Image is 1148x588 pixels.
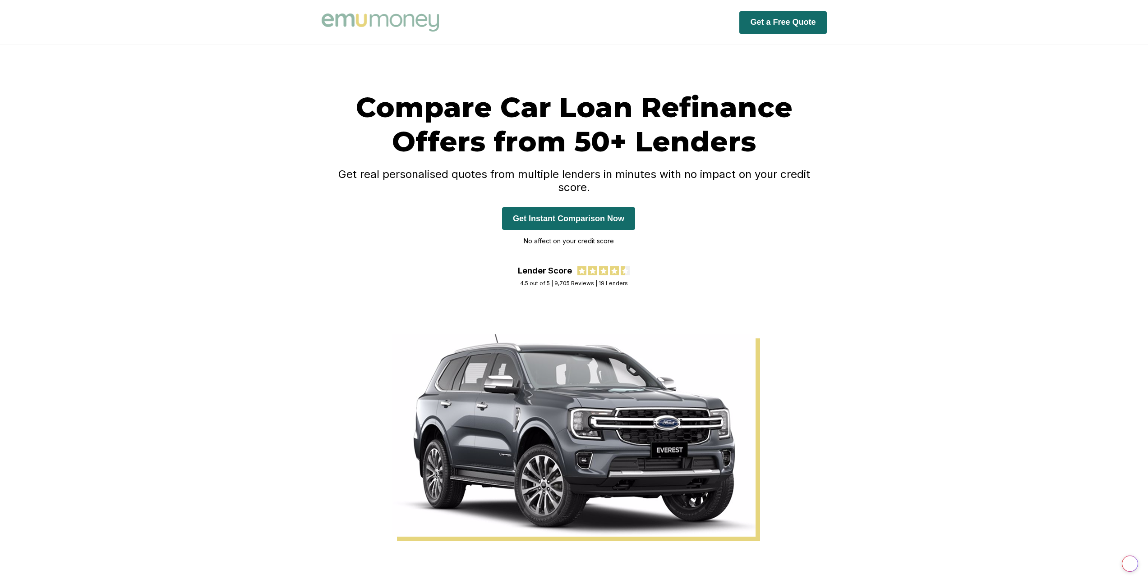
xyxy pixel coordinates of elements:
[518,266,572,275] div: Lender Score
[599,266,608,275] img: review star
[739,17,826,27] a: Get a Free Quote
[502,214,635,223] a: Get Instant Comparison Now
[322,14,439,32] img: Emu Money logo
[577,266,586,275] img: review star
[502,207,635,230] button: Get Instant Comparison Now
[392,334,756,537] img: Compare Car Loan Refinance Offers from 50+ Lenders
[322,90,827,159] h1: Compare Car Loan Refinance Offers from 50+ Lenders
[621,266,630,275] img: review star
[610,266,619,275] img: review star
[520,280,628,287] div: 4.5 out of 5 | 9,705 Reviews | 19 Lenders
[502,234,635,248] p: No affect on your credit score
[322,168,827,194] h4: Get real personalised quotes from multiple lenders in minutes with no impact on your credit score.
[588,266,597,275] img: review star
[739,11,826,34] button: Get a Free Quote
